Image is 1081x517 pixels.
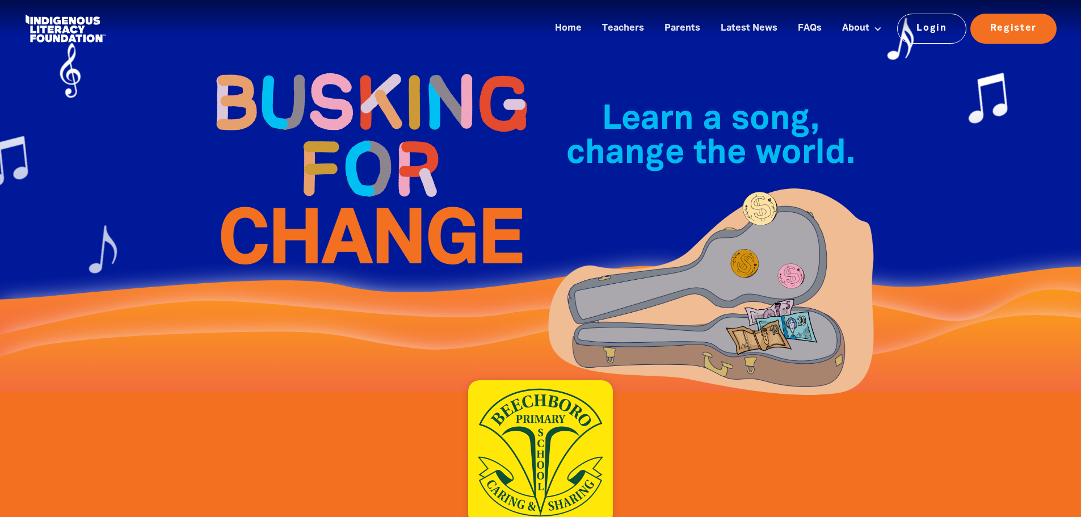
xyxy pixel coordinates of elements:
a: Latest News [714,19,784,38]
a: Register [970,14,1057,43]
a: Teachers [595,19,651,38]
a: FAQs [791,19,828,38]
a: Login [897,14,967,43]
a: Parents [658,19,707,38]
a: Home [548,19,588,38]
span: Learn a song, change the world. [566,104,855,170]
a: About [835,19,889,38]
